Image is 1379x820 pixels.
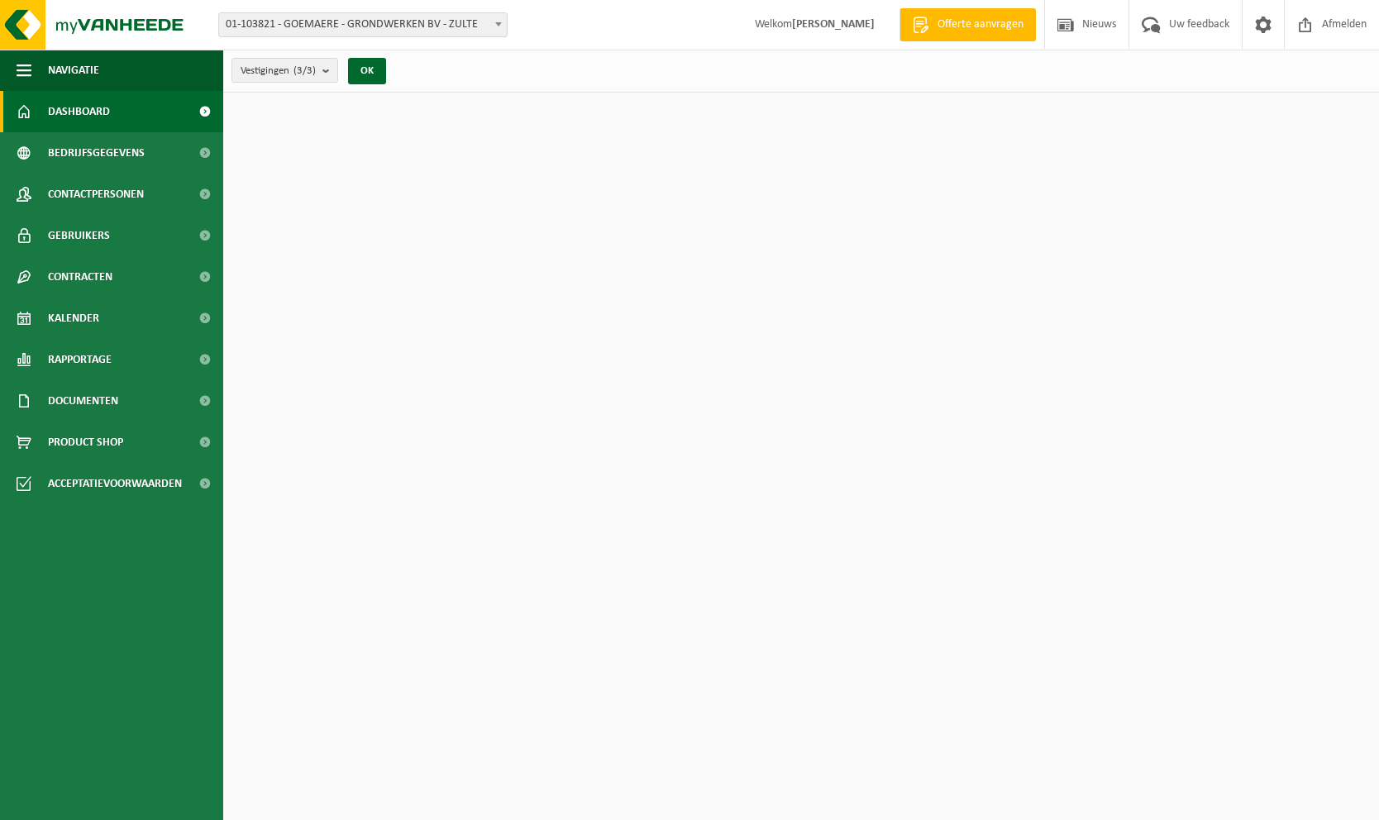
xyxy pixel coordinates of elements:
span: Navigatie [48,50,99,91]
span: Contactpersonen [48,174,144,215]
span: Product Shop [48,422,123,463]
span: Vestigingen [241,59,316,83]
span: Offerte aanvragen [933,17,1028,33]
span: Kalender [48,298,99,339]
a: Offerte aanvragen [899,8,1036,41]
span: Rapportage [48,339,112,380]
button: Vestigingen(3/3) [231,58,338,83]
span: Bedrijfsgegevens [48,132,145,174]
span: Dashboard [48,91,110,132]
span: Documenten [48,380,118,422]
span: Contracten [48,256,112,298]
span: 01-103821 - GOEMAERE - GRONDWERKEN BV - ZULTE [219,13,507,36]
strong: [PERSON_NAME] [792,18,875,31]
span: 01-103821 - GOEMAERE - GRONDWERKEN BV - ZULTE [218,12,508,37]
span: Acceptatievoorwaarden [48,463,182,504]
button: OK [348,58,386,84]
count: (3/3) [293,65,316,76]
span: Gebruikers [48,215,110,256]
